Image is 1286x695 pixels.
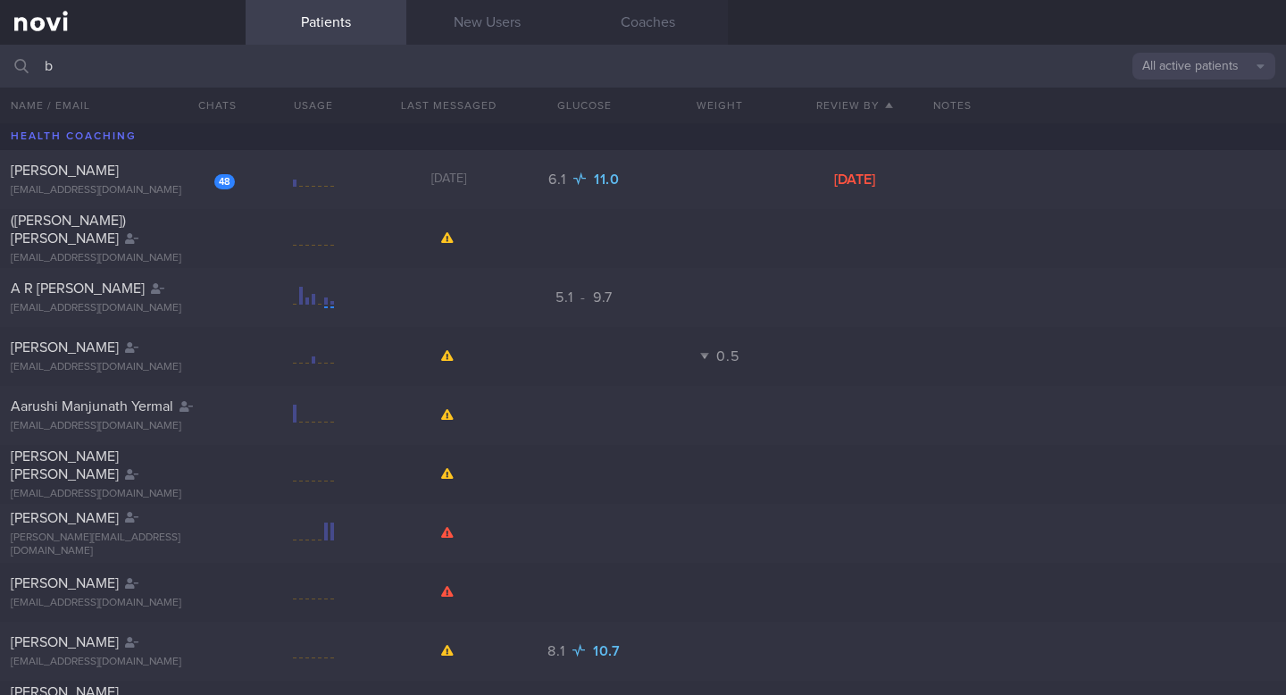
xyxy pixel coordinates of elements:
div: Usage [246,88,381,123]
button: Glucose [516,88,652,123]
div: [EMAIL_ADDRESS][DOMAIN_NAME] [11,361,235,374]
span: ([PERSON_NAME]) [PERSON_NAME] [11,214,126,246]
div: [EMAIL_ADDRESS][DOMAIN_NAME] [11,420,235,433]
button: Chats [174,88,246,123]
button: Review By [788,88,923,123]
span: [PERSON_NAME] [PERSON_NAME] [11,449,119,481]
span: [DATE] [431,172,466,185]
span: 8.1 [547,644,569,658]
div: [DATE] [788,171,923,188]
span: [PERSON_NAME] [11,635,119,649]
div: [EMAIL_ADDRESS][DOMAIN_NAME] [11,184,235,197]
button: Weight [652,88,788,123]
button: All active patients [1132,53,1275,80]
span: 6.1 [548,172,570,187]
span: Aarushi Manjunath Yermal [11,399,173,414]
div: Notes [923,88,1286,123]
span: 11.0 [594,172,620,187]
div: [EMAIL_ADDRESS][DOMAIN_NAME] [11,302,235,315]
span: [PERSON_NAME] [11,511,119,525]
button: Last Messaged [381,88,517,123]
span: [PERSON_NAME] [11,163,119,178]
div: [EMAIL_ADDRESS][DOMAIN_NAME] [11,597,235,610]
span: A R [PERSON_NAME] [11,281,145,296]
div: [EMAIL_ADDRESS][DOMAIN_NAME] [11,656,235,669]
span: [PERSON_NAME] [11,340,119,355]
span: 5.1 [555,290,577,305]
div: 48 [214,174,235,189]
div: [EMAIL_ADDRESS][DOMAIN_NAME] [11,252,235,265]
span: - [580,290,586,305]
div: [EMAIL_ADDRESS][DOMAIN_NAME] [11,488,235,501]
span: 10.7 [593,644,621,658]
span: 9.7 [593,290,613,305]
span: [PERSON_NAME] [11,576,119,590]
span: 0.5 [716,349,739,364]
div: [PERSON_NAME][EMAIL_ADDRESS][DOMAIN_NAME] [11,532,235,558]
